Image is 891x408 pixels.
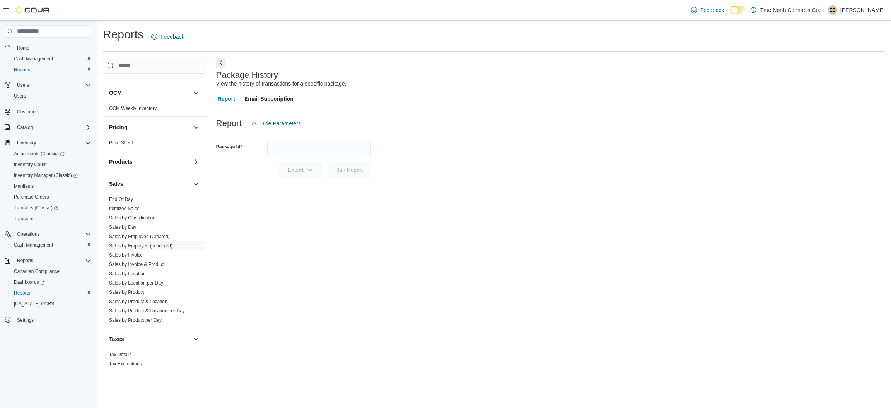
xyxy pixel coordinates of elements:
[11,299,57,309] a: [US_STATE] CCRS
[830,5,836,15] span: EB
[8,298,94,309] button: [US_STATE] CCRS
[840,5,885,15] p: [PERSON_NAME]
[2,137,94,148] button: Inventory
[103,350,207,372] div: Taxes
[8,240,94,250] button: Cash Management
[8,64,94,75] button: Reports
[109,335,190,343] button: Taxes
[8,266,94,277] button: Canadian Compliance
[328,162,371,178] button: Run Report
[109,308,185,314] a: Sales by Product & Location per Day
[11,182,37,191] a: Manifests
[760,5,820,15] p: True North Cannabis Co.
[11,65,33,74] a: Reports
[14,161,47,168] span: Inventory Count
[11,65,91,74] span: Reports
[11,299,91,309] span: Washington CCRS
[14,107,91,117] span: Customers
[109,233,170,240] span: Sales by Employee (Created)
[8,53,94,64] button: Cash Management
[14,56,53,62] span: Cash Management
[14,43,91,53] span: Home
[17,45,29,51] span: Home
[5,39,91,346] nav: Complex example
[17,109,39,115] span: Customers
[14,81,91,90] span: Users
[14,315,91,324] span: Settings
[109,308,185,314] span: Sales by Product & Location per Day
[14,138,91,147] span: Inventory
[109,197,133,202] a: End Of Day
[109,180,190,188] button: Sales
[11,240,91,250] span: Cash Management
[2,42,94,53] button: Home
[109,215,155,221] span: Sales by Classification
[109,252,143,258] a: Sales by Invoice
[2,229,94,240] button: Operations
[191,88,201,98] button: OCM
[248,116,304,131] button: Hide Parameters
[11,91,29,101] a: Users
[11,171,81,180] a: Inventory Manager (Classic)
[103,104,207,116] div: OCM
[11,192,91,202] span: Purchase Orders
[11,160,91,169] span: Inventory Count
[109,123,190,131] button: Pricing
[109,289,144,295] span: Sales by Product
[17,317,34,323] span: Settings
[109,158,133,166] h3: Products
[8,170,94,181] a: Inventory Manager (Classic)
[11,240,56,250] a: Cash Management
[14,256,91,265] span: Reports
[103,138,207,151] div: Pricing
[103,195,207,328] div: Sales
[2,314,94,325] button: Settings
[11,182,91,191] span: Manifests
[2,80,94,91] button: Users
[14,279,45,285] span: Dashboards
[109,234,170,239] a: Sales by Employee (Created)
[109,243,172,249] span: Sales by Employee (Tendered)
[14,43,32,53] a: Home
[14,290,30,296] span: Reports
[14,107,43,117] a: Customers
[11,54,91,63] span: Cash Management
[14,216,33,222] span: Transfers
[109,271,146,276] a: Sales by Location
[8,277,94,288] a: Dashboards
[244,91,294,106] span: Email Subscription
[11,278,48,287] a: Dashboards
[148,29,187,45] a: Feedback
[2,106,94,117] button: Customers
[8,202,94,213] a: Transfers (Classic)
[283,162,317,178] span: Export
[216,70,278,80] h3: Package History
[2,122,94,133] button: Catalog
[8,181,94,192] button: Manifests
[109,225,137,230] a: Sales by Day
[688,2,727,18] a: Feedback
[109,89,190,97] button: OCM
[109,352,132,357] a: Tax Details
[14,301,54,307] span: [US_STATE] CCRS
[17,257,33,264] span: Reports
[14,172,78,178] span: Inventory Manager (Classic)
[11,288,91,298] span: Reports
[14,151,65,157] span: Adjustments (Classic)
[14,123,36,132] button: Catalog
[8,288,94,298] button: Reports
[11,203,91,213] span: Transfers (Classic)
[11,203,61,213] a: Transfers (Classic)
[109,158,190,166] button: Products
[700,6,724,14] span: Feedback
[109,262,164,267] a: Sales by Invoice & Product
[8,159,94,170] button: Inventory Count
[191,157,201,166] button: Products
[14,183,34,189] span: Manifests
[14,315,37,325] a: Settings
[14,93,26,99] span: Users
[279,162,322,178] button: Export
